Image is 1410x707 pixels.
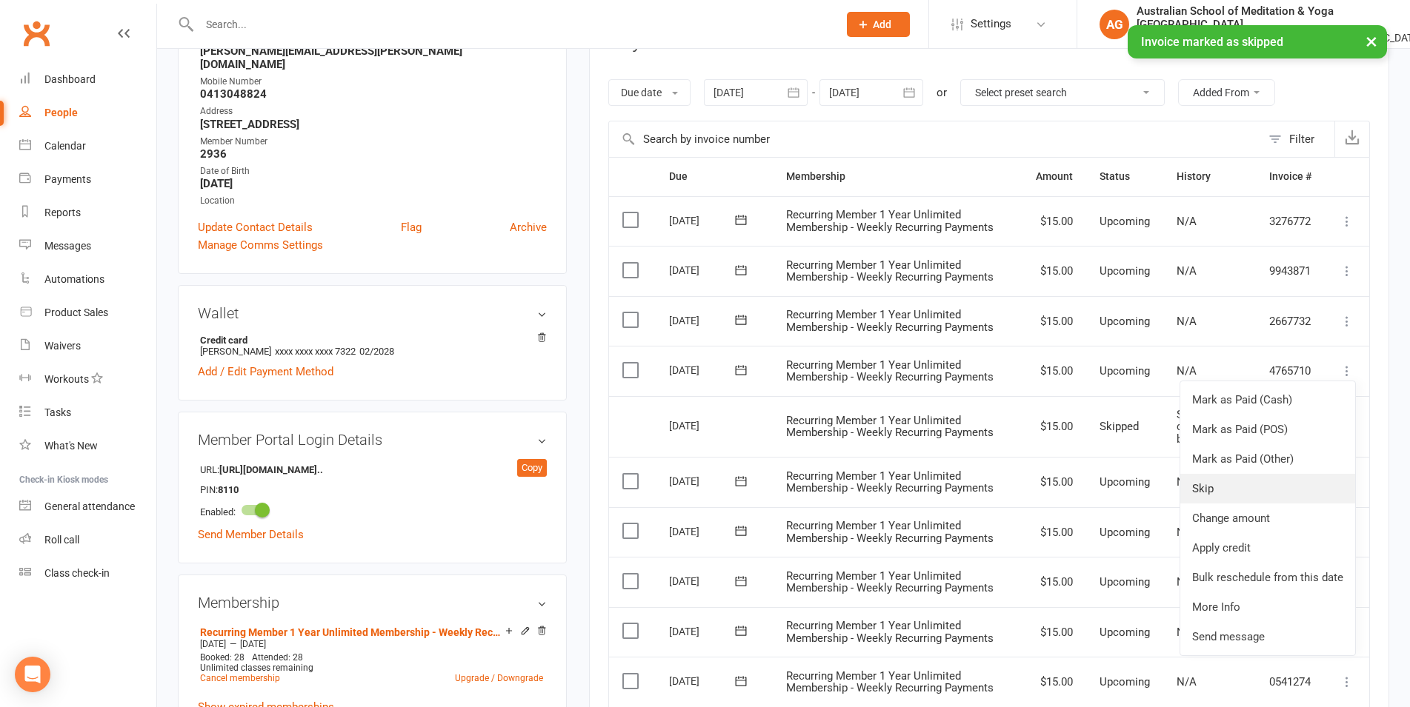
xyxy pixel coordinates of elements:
li: [PERSON_NAME] [198,332,547,359]
span: [DATE] [200,639,226,649]
span: N/A [1177,575,1197,589]
td: $15.00 [1022,396,1086,458]
span: Recurring Member 1 Year Unlimited Membership - Weekly Recurring Payments [786,208,994,234]
span: N/A [1177,626,1197,639]
a: Send Member Details [198,528,304,541]
strong: 8110 [218,483,303,498]
a: Workouts [19,363,156,396]
div: AG [1100,10,1129,39]
a: Dashboard [19,63,156,96]
span: Unlimited classes remaining [200,663,313,673]
span: Attended: 28 [252,652,303,663]
div: Copy [517,459,547,477]
span: Recurring Member 1 Year Unlimited Membership - Weekly Recurring Payments [786,569,994,595]
th: Amount [1022,158,1086,195]
a: Flag [401,218,422,236]
button: Filter [1261,121,1334,157]
td: 2667732 [1256,296,1325,346]
span: Add [873,19,891,30]
td: $15.00 [1022,557,1086,607]
button: × [1358,25,1385,57]
div: Location [200,194,547,208]
td: $15.00 [1022,507,1086,557]
a: Mark as Paid (Other) [1180,444,1355,474]
a: Automations [19,263,156,296]
span: Recurring Member 1 Year Unlimited Membership - Weekly Recurring Payments [786,358,994,384]
td: $15.00 [1022,296,1086,346]
strong: Credit card [200,335,539,346]
span: [DATE] [240,639,266,649]
td: $15.00 [1022,196,1086,247]
strong: 0413048824 [200,87,547,101]
span: Upcoming [1100,575,1150,589]
div: Filter [1289,130,1314,148]
h3: Wallet [198,305,547,321]
a: Recurring Member 1 Year Unlimited Membership - Weekly Recurring Payments [200,626,505,638]
th: Status [1086,158,1163,195]
span: Recurring Member 1 Year Unlimited Membership - Weekly Recurring Payments [786,519,994,545]
td: 3276772 [1256,196,1325,247]
div: [DATE] [669,520,737,543]
span: Upcoming [1100,315,1150,328]
a: Calendar [19,130,156,163]
span: Recurring Member 1 Year Unlimited Membership - Weekly Recurring Payments [786,258,994,284]
div: Invoice marked as skipped [1128,25,1387,58]
td: 4765710 [1256,346,1325,396]
div: [DATE] [669,469,737,492]
strong: [STREET_ADDRESS] [200,118,547,131]
span: Upcoming [1100,475,1150,489]
th: Invoice # [1256,158,1325,195]
a: Tasks [19,396,156,429]
span: Booked: 28 [200,652,245,663]
span: Status changed by user [1177,408,1218,446]
div: Dashboard [44,73,96,85]
span: Upcoming [1100,675,1150,688]
div: [DATE] [669,258,737,281]
div: People [44,107,78,118]
strong: [DATE] [200,177,547,190]
button: Due date [608,79,691,106]
th: History [1163,158,1255,195]
a: Waivers [19,329,156,363]
input: Search... [195,14,828,35]
span: Upcoming [1100,264,1150,278]
a: Product Sales [19,296,156,329]
a: Change amount [1180,503,1355,533]
td: 0541274 [1256,657,1325,707]
span: Upcoming [1100,626,1150,639]
span: Recurring Member 1 Year Unlimited Membership - Weekly Recurring Payments [786,308,994,334]
a: Messages [19,229,156,263]
div: — [196,638,547,650]
a: Add / Edit Payment Method [198,363,333,381]
td: $15.00 [1022,246,1086,296]
div: Automations [44,273,104,285]
div: [DATE] [669,414,737,437]
span: N/A [1177,264,1197,278]
span: Upcoming [1100,215,1150,228]
div: Calendar [44,140,86,152]
h3: Membership [198,594,547,611]
div: Member Number [200,135,547,149]
a: Clubworx [18,15,55,52]
div: Reports [44,207,81,218]
div: Mobile Number [200,75,547,89]
span: N/A [1177,526,1197,539]
a: Archive [510,218,547,236]
li: URL: [198,459,547,480]
th: Due [656,158,773,195]
div: [DATE] [669,620,737,643]
a: Update Contact Details [198,218,313,236]
div: Tasks [44,406,71,418]
a: Mark as Paid (Cash) [1180,385,1355,415]
a: Reports [19,196,156,229]
a: Payments [19,163,156,196]
input: Search by invoice number [609,121,1261,157]
td: 9943871 [1256,246,1325,296]
th: Membership [773,158,1022,195]
div: Workouts [44,373,89,385]
div: Product Sales [44,306,108,318]
a: Class kiosk mode [19,557,156,590]
span: Skipped [1100,420,1139,433]
a: Skip [1180,474,1355,503]
a: Mark as Paid (POS) [1180,415,1355,444]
